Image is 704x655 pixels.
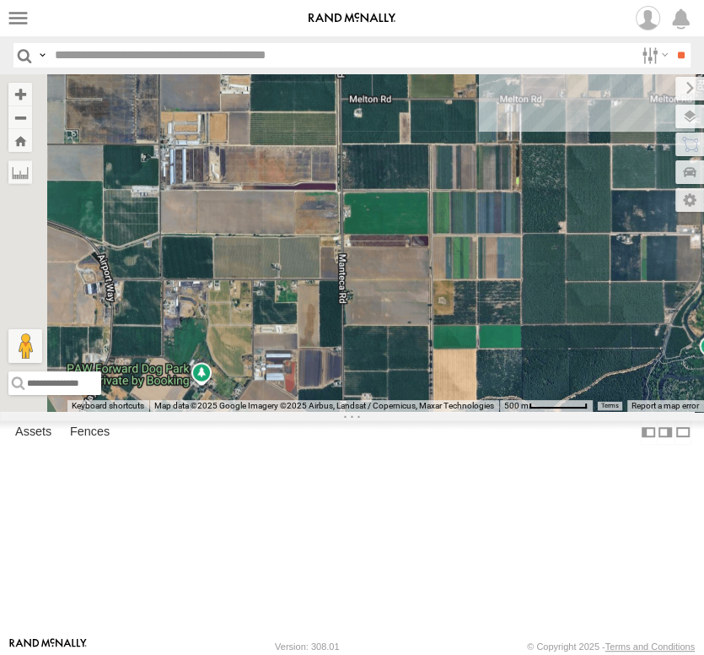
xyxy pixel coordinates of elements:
label: Search Query [35,43,49,68]
a: Terms and Conditions [605,641,695,652]
button: Keyboard shortcuts [72,400,144,412]
label: Assets [7,421,60,445]
button: Map Scale: 500 m per 66 pixels [499,400,593,412]
label: Fences [62,421,118,445]
label: Map Settings [675,188,704,212]
span: 500 m [504,401,529,410]
a: Report a map error [631,401,699,410]
img: rand-logo.svg [309,13,396,24]
div: © Copyright 2025 - [527,641,695,652]
a: Terms (opens in new tab) [601,402,619,409]
button: Zoom in [8,83,32,106]
button: Zoom Home [8,129,32,152]
label: Measure [8,160,32,184]
button: Zoom out [8,106,32,129]
label: Search Filter Options [635,43,671,68]
a: Visit our Website [9,638,87,655]
label: Dock Summary Table to the Right [657,420,674,445]
label: Hide Summary Table [674,420,691,445]
label: Dock Summary Table to the Left [640,420,657,445]
span: Map data ©2025 Google Imagery ©2025 Airbus, Landsat / Copernicus, Maxar Technologies [154,401,494,410]
div: Version: 308.01 [275,641,339,652]
button: Drag Pegman onto the map to open Street View [8,329,42,363]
